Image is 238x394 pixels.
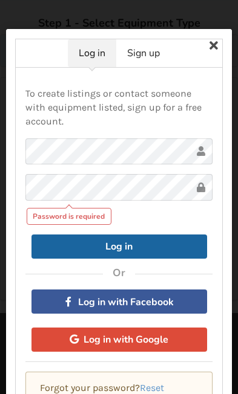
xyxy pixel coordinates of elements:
[31,289,207,314] button: Log in with Facebook
[31,328,207,352] button: Log in with Google
[26,208,111,225] div: Password is required
[31,234,207,259] button: Log in
[140,382,164,393] a: Reset
[68,39,116,67] a: Log in
[113,266,126,280] h4: Or
[116,39,171,67] a: Sign up
[25,87,213,129] p: To create listings or contact someone with equipment listed, sign up for a free account.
